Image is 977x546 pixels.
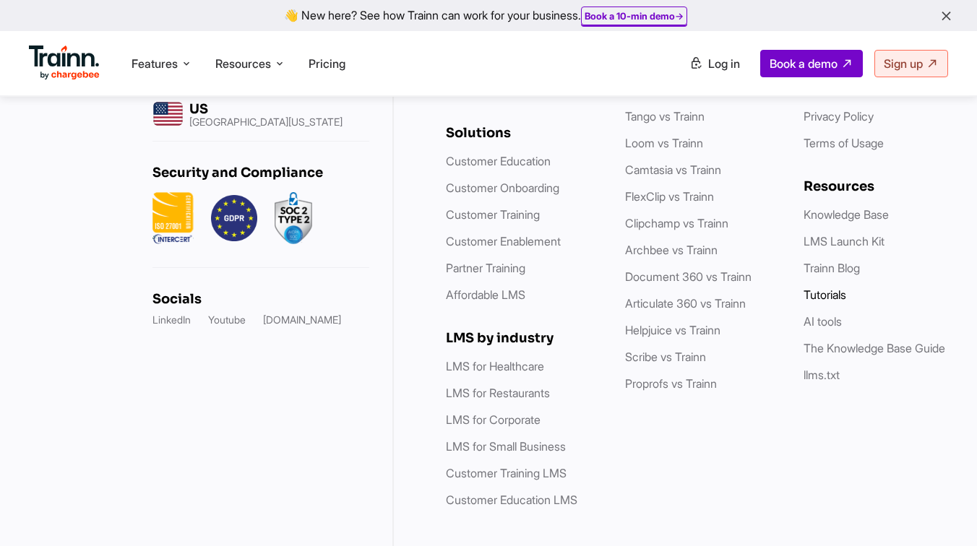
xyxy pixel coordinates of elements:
[804,207,889,222] a: Knowledge Base
[585,10,675,22] b: Book a 10-min demo
[804,136,884,150] a: Terms of Usage
[804,314,842,329] a: AI tools
[625,189,714,204] a: FlexClip vs Trainn
[625,323,720,337] a: Helpjuice vs Trainn
[152,192,194,244] img: ISO
[625,136,703,150] a: Loom vs Trainn
[446,181,559,195] a: Customer Onboarding
[625,296,746,311] a: Articulate 360 vs Trainn
[804,109,874,123] a: Privacy Policy
[625,162,721,177] a: Camtasia vs Trainn
[681,51,749,77] a: Log in
[446,466,567,480] a: Customer Training LMS
[132,56,178,71] span: Features
[152,165,369,181] h6: Security and Compliance
[29,45,100,80] img: Trainn Logo
[804,368,840,382] a: llms.txt
[874,50,948,77] a: Sign up
[804,178,954,194] h6: Resources
[760,50,863,77] a: Book a demo
[905,477,977,546] iframe: Chat Widget
[446,359,544,373] a: LMS for Healthcare
[446,234,561,248] a: Customer Enablement
[625,216,728,230] a: Clipchamp vs Trainn
[446,125,596,141] h6: Solutions
[263,313,341,327] a: [DOMAIN_NAME]
[625,350,706,364] a: Scribe vs Trainn
[211,192,257,244] img: GDPR.png
[804,341,945,355] a: The Knowledge Base Guide
[152,291,369,307] h6: Socials
[770,56,838,71] span: Book a demo
[309,56,345,71] a: Pricing
[446,207,540,222] a: Customer Training
[446,287,525,302] a: Affordable LMS
[804,261,860,275] a: Trainn Blog
[275,192,312,244] img: soc2
[708,56,740,71] span: Log in
[446,439,566,454] a: LMS for Small Business
[446,493,577,507] a: Customer Education LMS
[9,9,968,22] div: 👋 New here? See how Trainn can work for your business.
[585,10,684,22] a: Book a 10-min demo→
[446,412,541,427] a: LMS for Corporate
[208,313,246,327] a: Youtube
[884,56,923,71] span: Sign up
[446,330,596,346] h6: LMS by industry
[189,101,343,117] h6: US
[804,287,846,302] a: Tutorials
[804,234,885,248] a: LMS Launch Kit
[446,261,525,275] a: Partner Training
[189,117,343,127] p: [GEOGRAPHIC_DATA][US_STATE]
[625,243,718,257] a: Archbee vs Trainn
[625,376,717,391] a: Proprofs vs Trainn
[446,154,551,168] a: Customer Education
[625,269,752,284] a: Document 360 vs Trainn
[446,386,550,400] a: LMS for Restaurants
[625,109,705,123] a: Tango vs Trainn
[215,56,271,71] span: Resources
[152,98,184,129] img: us headquarters
[152,313,191,327] a: LinkedIn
